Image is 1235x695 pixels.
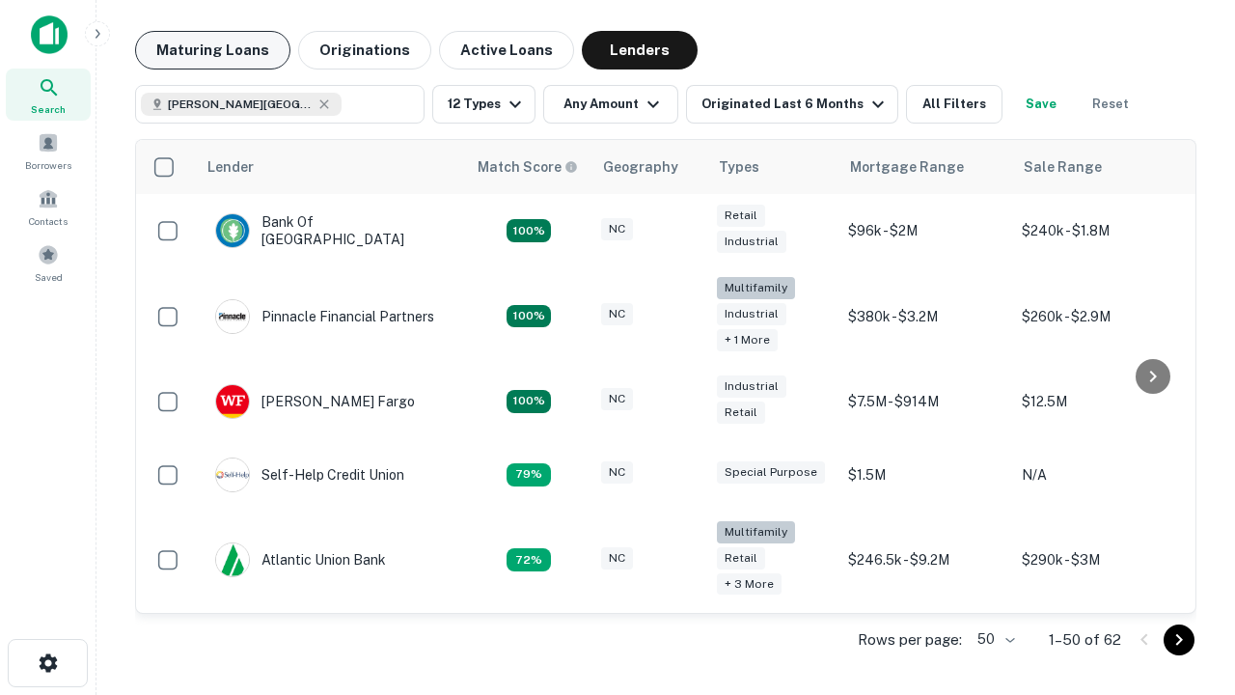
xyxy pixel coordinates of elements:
button: Go to next page [1164,625,1194,655]
div: Bank Of [GEOGRAPHIC_DATA] [215,213,447,248]
td: $7.5M - $914M [838,365,1012,438]
td: $246.5k - $9.2M [838,512,1012,609]
div: Self-help Credit Union [215,458,404,492]
span: Borrowers [25,157,71,173]
td: $96k - $2M [838,194,1012,267]
td: $12.5M [1012,365,1186,438]
img: picture [216,543,249,576]
button: Originations [298,31,431,69]
div: NC [601,547,633,570]
td: $290k - $3M [1012,512,1186,609]
div: Matching Properties: 25, hasApolloMatch: undefined [507,305,551,328]
span: Saved [35,269,63,285]
div: [PERSON_NAME] Fargo [215,384,415,419]
div: NC [601,388,633,410]
a: Saved [6,236,91,289]
th: Types [707,140,838,194]
button: 12 Types [432,85,535,124]
button: Active Loans [439,31,574,69]
div: Pinnacle Financial Partners [215,299,434,334]
p: 1–50 of 62 [1049,628,1121,652]
button: All Filters [906,85,1002,124]
div: Geography [603,155,678,179]
th: Lender [196,140,466,194]
div: Industrial [717,231,786,253]
img: capitalize-icon.png [31,15,68,54]
div: Types [719,155,759,179]
img: picture [216,214,249,247]
img: picture [216,300,249,333]
img: picture [216,459,249,491]
button: Maturing Loans [135,31,290,69]
th: Sale Range [1012,140,1186,194]
td: $480k - $3.1M [1012,608,1186,681]
a: Borrowers [6,125,91,177]
span: Contacts [29,213,68,229]
th: Geography [591,140,707,194]
div: + 3 more [717,573,782,596]
td: $380k - $3.2M [838,267,1012,365]
div: NC [601,303,633,325]
button: Reset [1080,85,1141,124]
td: $240k - $1.8M [1012,194,1186,267]
div: Industrial [717,303,786,325]
a: Contacts [6,181,91,233]
div: Matching Properties: 15, hasApolloMatch: undefined [507,390,551,413]
div: Originated Last 6 Months [701,93,890,116]
div: NC [601,218,633,240]
h6: Match Score [478,156,574,178]
th: Capitalize uses an advanced AI algorithm to match your search with the best lender. The match sco... [466,140,591,194]
div: Multifamily [717,521,795,543]
button: Lenders [582,31,698,69]
div: Atlantic Union Bank [215,542,386,577]
div: Matching Properties: 10, hasApolloMatch: undefined [507,548,551,571]
div: Matching Properties: 14, hasApolloMatch: undefined [507,219,551,242]
td: $1.5M [838,438,1012,512]
div: Multifamily [717,277,795,299]
td: $260k - $2.9M [1012,267,1186,365]
div: Matching Properties: 11, hasApolloMatch: undefined [507,463,551,486]
div: + 1 more [717,329,778,351]
td: N/A [1012,438,1186,512]
div: Special Purpose [717,461,825,484]
iframe: Chat Widget [1139,479,1235,571]
div: Retail [717,547,765,570]
div: 50 [970,625,1018,653]
img: picture [216,385,249,418]
div: Retail [717,402,765,424]
td: $200k - $3.3M [838,608,1012,681]
div: Sale Range [1024,155,1102,179]
div: Capitalize uses an advanced AI algorithm to match your search with the best lender. The match sco... [478,156,578,178]
div: Mortgage Range [850,155,964,179]
div: NC [601,461,633,484]
div: Lender [207,155,254,179]
a: Search [6,69,91,121]
div: Retail [717,205,765,227]
button: Originated Last 6 Months [686,85,898,124]
button: Any Amount [543,85,678,124]
div: Industrial [717,375,786,398]
span: Search [31,101,66,117]
button: Save your search to get updates of matches that match your search criteria. [1010,85,1072,124]
th: Mortgage Range [838,140,1012,194]
span: [PERSON_NAME][GEOGRAPHIC_DATA], [GEOGRAPHIC_DATA] [168,96,313,113]
p: Rows per page: [858,628,962,652]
